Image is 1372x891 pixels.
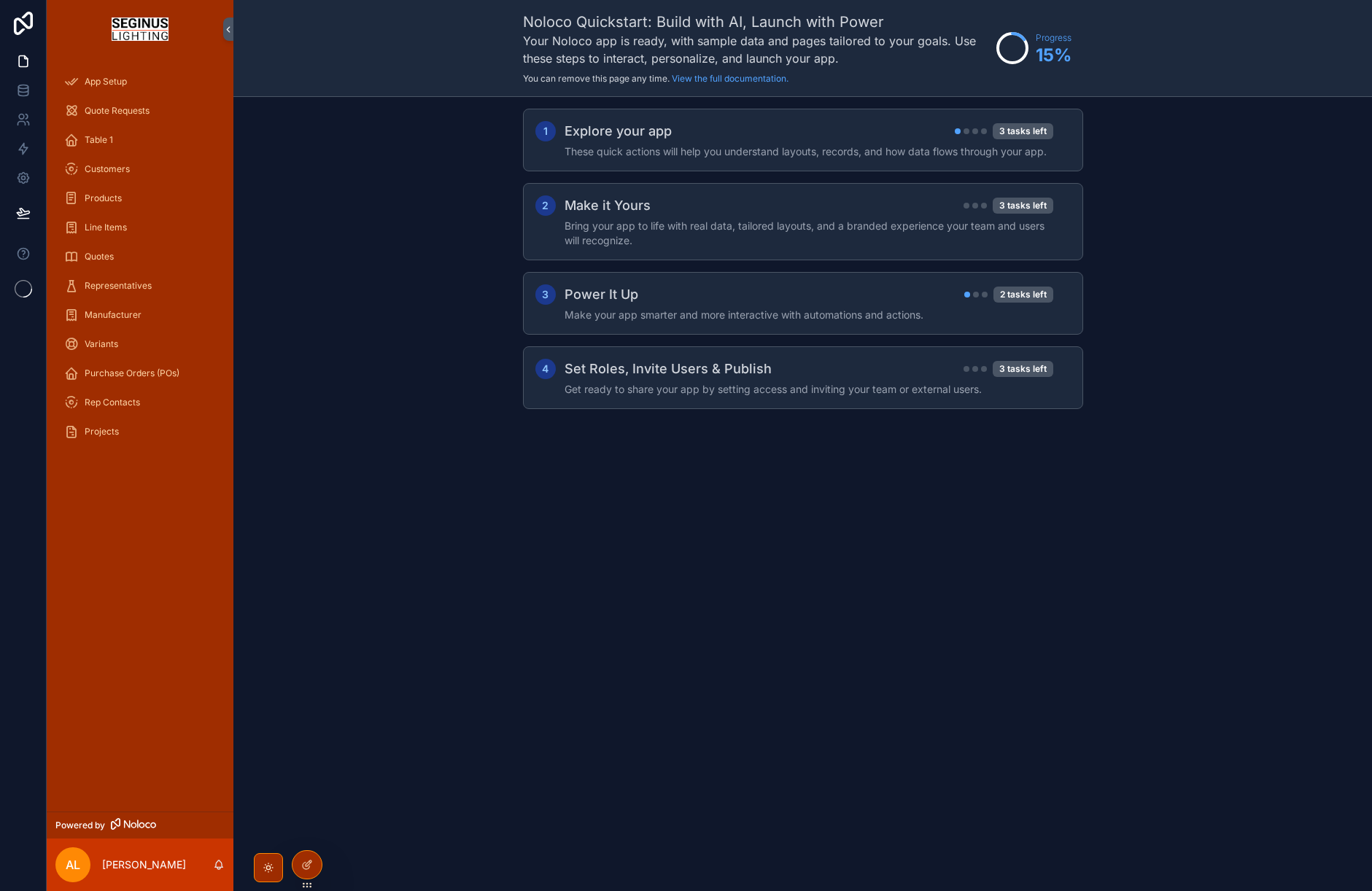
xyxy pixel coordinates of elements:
[1036,44,1071,67] span: 15 %
[55,302,225,328] a: Manufacturer
[85,367,179,379] span: Purchase Orders (POs)
[55,98,225,124] a: Quote Requests
[85,426,119,437] span: Projects
[85,76,127,87] span: App Setup
[85,397,140,408] span: Rep Contacts
[55,273,225,299] a: Representatives
[47,812,233,839] a: Powered by
[55,244,225,270] a: Quotes
[102,857,186,872] p: [PERSON_NAME]
[55,185,225,211] a: Products
[55,360,225,386] a: Purchase Orders (POs)
[85,163,130,175] span: Customers
[85,222,127,233] span: Line Items
[66,856,80,874] span: AL
[55,69,225,95] a: App Setup
[55,389,225,416] a: Rep Contacts
[523,32,989,67] h3: Your Noloco app is ready, with sample data and pages tailored to your goals. Use these steps to i...
[672,73,788,84] a: View the full documentation.
[85,338,118,350] span: Variants
[55,156,225,182] a: Customers
[523,73,670,84] span: You can remove this page any time.
[55,214,225,241] a: Line Items
[85,134,113,146] span: Table 1
[85,105,150,117] span: Quote Requests
[85,309,142,321] span: Manufacturer
[112,17,168,41] img: App logo
[55,419,225,445] a: Projects
[47,58,233,464] div: scrollable content
[55,331,225,357] a: Variants
[85,251,114,262] span: Quotes
[55,127,225,153] a: Table 1
[523,12,989,32] h1: Noloco Quickstart: Build with AI, Launch with Power
[55,820,105,831] span: Powered by
[85,280,152,292] span: Representatives
[1036,32,1071,44] span: Progress
[85,192,122,204] span: Products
